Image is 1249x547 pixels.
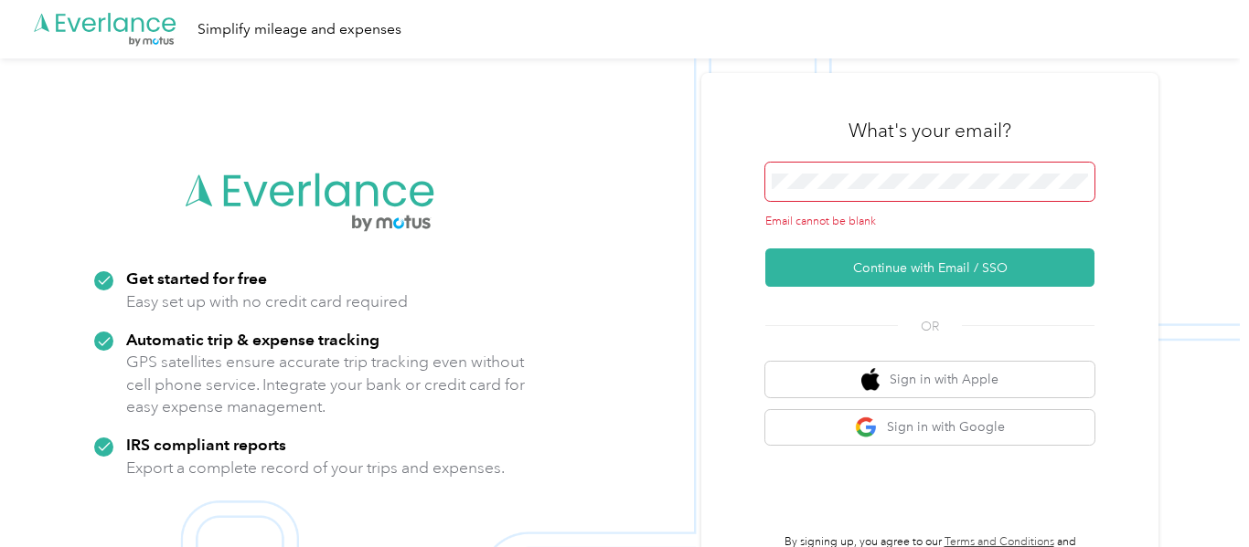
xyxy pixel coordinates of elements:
p: Export a complete record of your trips and expenses. [126,457,505,479]
button: Continue with Email / SSO [765,248,1094,287]
strong: Automatic trip & expense tracking [126,330,379,349]
button: google logoSign in with Google [765,410,1094,446]
span: OR [898,317,962,336]
h3: What's your email? [849,118,1011,143]
p: Easy set up with no credit card required [126,290,408,313]
img: google logo [855,416,878,439]
strong: IRS compliant reports [126,435,286,454]
button: apple logoSign in with Apple [765,362,1094,397]
div: Email cannot be blank [765,214,1094,230]
img: apple logo [861,368,880,391]
strong: Get started for free [126,268,267,288]
div: Simplify mileage and expenses [197,18,401,41]
p: GPS satellites ensure accurate trip tracking even without cell phone service. Integrate your bank... [126,351,526,418]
